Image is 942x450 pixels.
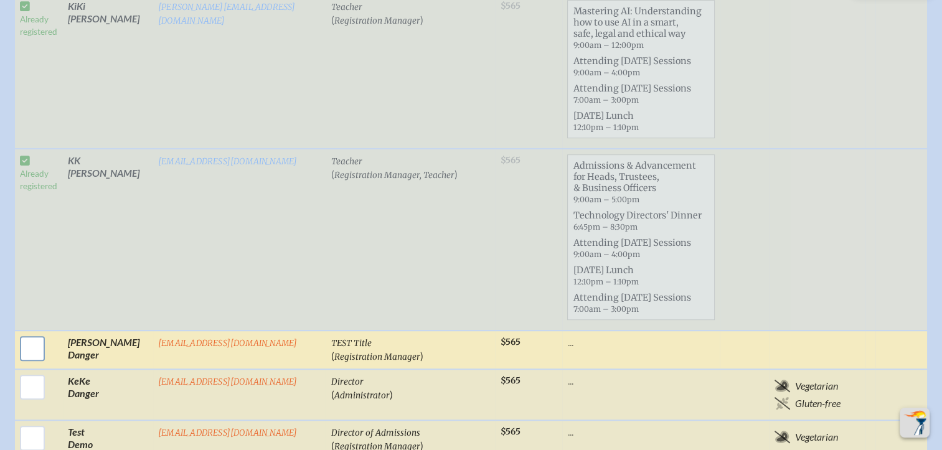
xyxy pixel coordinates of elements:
span: Technology Directors' Dinner [568,207,714,235]
a: [EMAIL_ADDRESS][DOMAIN_NAME] [158,156,298,167]
img: To the top [902,410,927,435]
span: Attending [DATE] Sessions [568,289,714,317]
span: 7:00am – 3:00pm [573,95,638,105]
button: Scroll Top [900,408,930,438]
span: 7:00am – 3:00pm [573,304,638,314]
span: Registration Manager [334,16,420,26]
a: [EMAIL_ADDRESS][DOMAIN_NAME] [158,338,298,349]
span: Admissions & Advancement for Heads, Trustees, & Business Officers [568,157,714,207]
span: ) [454,168,457,180]
span: Administrator [334,390,389,401]
span: $565 [500,337,520,347]
span: $565 [500,426,520,437]
span: Teacher [331,2,362,12]
p: ... [567,375,715,387]
span: 9:00am – 4:00pm [573,68,639,77]
span: Gluten-free [795,397,841,410]
span: Attending [DATE] Sessions [568,80,714,108]
span: Vegetarian [795,431,838,443]
td: KK [PERSON_NAME] [63,149,153,330]
span: Registration Manager, Teacher [334,170,454,180]
span: ( [331,168,334,180]
td: KeKe Danger [63,369,153,420]
span: 9:00am – 12:00pm [573,40,643,50]
a: [PERSON_NAME][EMAIL_ADDRESS][DOMAIN_NAME] [158,2,296,26]
span: Director [331,377,363,387]
a: [EMAIL_ADDRESS][DOMAIN_NAME] [158,377,298,387]
span: ) [389,388,392,400]
p: ... [567,426,715,438]
td: [PERSON_NAME] Danger [63,330,153,369]
span: [DATE] Lunch [568,108,714,135]
span: ( [331,350,334,362]
span: Attending [DATE] Sessions [568,53,714,80]
span: 12:10pm – 1:10pm [573,123,638,132]
p: ... [567,336,715,349]
span: Registration Manager [334,352,420,362]
span: $565 [500,375,520,386]
span: TEST Title [331,338,371,349]
span: 9:00am – 5:00pm [573,195,639,204]
span: ( [331,14,334,26]
a: [EMAIL_ADDRESS][DOMAIN_NAME] [158,428,298,438]
span: [DATE] Lunch [568,262,714,289]
span: Director of Admissions [331,428,420,438]
span: ) [420,350,423,362]
span: 6:45pm – 8:30pm [573,222,637,232]
span: ( [331,388,334,400]
span: Mastering AI: Understanding how to use AI in a smart, safe, legal and ethical way [568,3,714,53]
span: Vegetarian [795,380,838,392]
span: ) [420,14,423,26]
span: Attending [DATE] Sessions [568,235,714,262]
span: 9:00am – 4:00pm [573,250,639,259]
span: Teacher [331,156,362,167]
span: 12:10pm – 1:10pm [573,277,638,286]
